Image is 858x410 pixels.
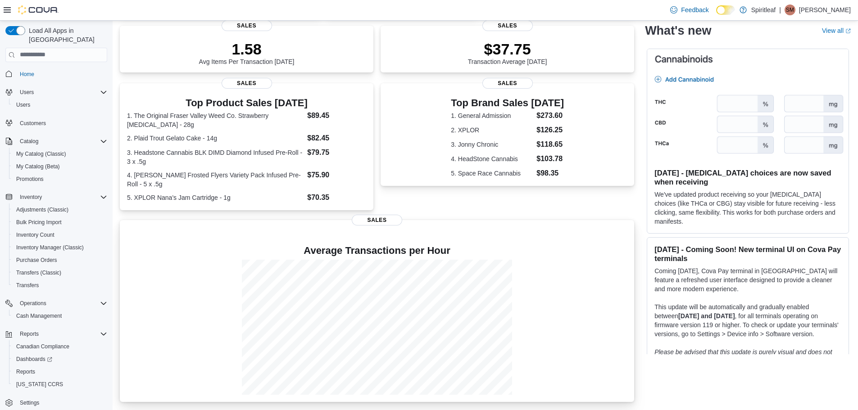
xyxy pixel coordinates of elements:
span: Users [13,99,107,110]
button: Reports [2,328,111,340]
dt: 1. General Admission [451,111,533,120]
a: Users [13,99,34,110]
button: Promotions [9,173,111,185]
span: Catalog [20,138,38,145]
span: Transfers [13,280,107,291]
button: Transfers [9,279,111,292]
p: This update will be automatically and gradually enabled between , for all terminals operating on ... [654,302,841,338]
span: Reports [13,366,107,377]
button: Inventory Count [9,229,111,241]
span: Operations [16,298,107,309]
dt: 4. HeadStone Cannabis [451,154,533,163]
span: Sales [222,78,272,89]
span: Dashboards [16,356,52,363]
dd: $70.35 [307,192,366,203]
span: Catalog [16,136,107,147]
a: Canadian Compliance [13,341,73,352]
span: Load All Apps in [GEOGRAPHIC_DATA] [25,26,107,44]
button: Catalog [2,135,111,148]
dt: 2. Plaid Trout Gelato Cake - 14g [127,134,304,143]
span: Home [20,71,34,78]
dd: $126.25 [536,125,564,135]
span: My Catalog (Classic) [13,149,107,159]
dd: $79.75 [307,147,366,158]
a: Bulk Pricing Import [13,217,65,228]
dt: 4. [PERSON_NAME] Frosted Flyers Variety Pack Infused Pre-Roll - 5 x .5g [127,171,304,189]
button: Operations [2,297,111,310]
span: Cash Management [16,312,62,320]
span: Purchase Orders [16,257,57,264]
h3: [DATE] - Coming Soon! New terminal UI on Cova Pay terminals [654,245,841,263]
p: We've updated product receiving so your [MEDICAL_DATA] choices (like THCa or CBG) stay visible fo... [654,190,841,226]
a: My Catalog (Beta) [13,161,64,172]
h4: Average Transactions per Hour [127,245,627,256]
h3: Top Brand Sales [DATE] [451,98,564,108]
p: [PERSON_NAME] [799,5,851,15]
strong: [DATE] and [DATE] [678,312,735,320]
span: Reports [16,329,107,339]
p: | [779,5,781,15]
button: Settings [2,396,111,409]
span: Reports [16,368,35,375]
span: Settings [20,399,39,406]
button: Transfers (Classic) [9,266,111,279]
button: Inventory [16,192,45,203]
button: My Catalog (Beta) [9,160,111,173]
button: Purchase Orders [9,254,111,266]
button: Customers [2,117,111,130]
span: Bulk Pricing Import [16,219,62,226]
button: Inventory Manager (Classic) [9,241,111,254]
span: Sales [222,20,272,31]
button: Users [9,99,111,111]
span: SM [786,5,794,15]
span: Sales [482,78,533,89]
a: Promotions [13,174,47,185]
span: Transfers [16,282,39,289]
span: Adjustments (Classic) [13,204,107,215]
span: Users [16,101,30,108]
span: Users [20,89,34,96]
button: Users [16,87,37,98]
dd: $98.35 [536,168,564,179]
a: Adjustments (Classic) [13,204,72,215]
a: Inventory Count [13,230,58,240]
a: Dashboards [9,353,111,365]
button: Reports [16,329,42,339]
dd: $82.45 [307,133,366,144]
button: Users [2,86,111,99]
dt: 5. Space Race Cannabis [451,169,533,178]
span: Settings [16,397,107,408]
span: Inventory Manager (Classic) [16,244,84,251]
a: My Catalog (Classic) [13,149,70,159]
span: Transfers (Classic) [13,267,107,278]
a: Purchase Orders [13,255,61,266]
a: Settings [16,397,43,408]
p: $37.75 [468,40,547,58]
a: Transfers [13,280,42,291]
div: Avg Items Per Transaction [DATE] [199,40,295,65]
dd: $75.90 [307,170,366,180]
span: Purchase Orders [13,255,107,266]
span: Inventory [16,192,107,203]
a: Home [16,69,38,80]
input: Dark Mode [716,5,735,15]
span: Canadian Compliance [13,341,107,352]
a: Inventory Manager (Classic) [13,242,87,253]
span: Inventory Count [16,231,54,239]
span: Users [16,87,107,98]
a: Transfers (Classic) [13,267,65,278]
span: Dashboards [13,354,107,365]
h3: Top Product Sales [DATE] [127,98,366,108]
a: Cash Management [13,311,65,321]
div: Shelby M [785,5,795,15]
span: Home [16,68,107,80]
span: Sales [482,20,533,31]
span: Customers [16,117,107,129]
span: Operations [20,300,46,307]
dd: $103.78 [536,153,564,164]
span: Reports [20,330,39,338]
img: Cova [18,5,59,14]
dt: 2. XPLOR [451,126,533,135]
a: Reports [13,366,39,377]
span: Inventory [20,194,42,201]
